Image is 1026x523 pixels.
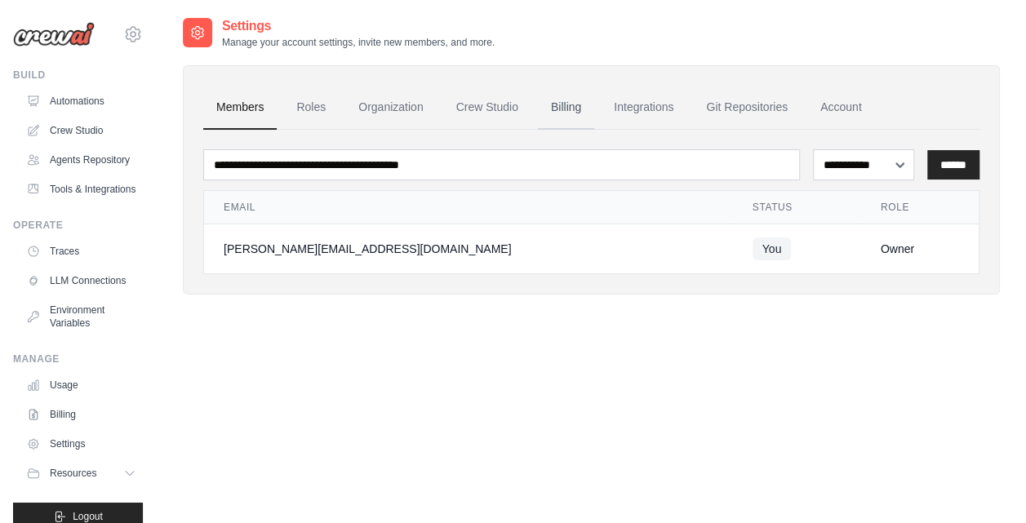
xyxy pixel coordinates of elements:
[345,86,436,130] a: Organization
[20,297,143,336] a: Environment Variables
[753,237,792,260] span: You
[224,241,713,257] div: [PERSON_NAME][EMAIL_ADDRESS][DOMAIN_NAME]
[538,86,594,130] a: Billing
[222,36,495,49] p: Manage your account settings, invite new members, and more.
[20,268,143,294] a: LLM Connections
[20,117,143,144] a: Crew Studio
[601,86,686,130] a: Integrations
[13,69,143,82] div: Build
[20,401,143,428] a: Billing
[20,372,143,398] a: Usage
[20,460,143,486] button: Resources
[443,86,531,130] a: Crew Studio
[20,431,143,457] a: Settings
[20,176,143,202] a: Tools & Integrations
[733,191,861,224] th: Status
[73,510,103,523] span: Logout
[13,219,143,232] div: Operate
[881,241,959,257] div: Owner
[13,352,143,366] div: Manage
[20,147,143,173] a: Agents Repository
[807,86,875,130] a: Account
[222,16,495,36] h2: Settings
[13,22,95,47] img: Logo
[693,86,801,130] a: Git Repositories
[283,86,339,130] a: Roles
[20,238,143,264] a: Traces
[861,191,979,224] th: Role
[203,86,277,130] a: Members
[204,191,733,224] th: Email
[50,467,96,480] span: Resources
[20,88,143,114] a: Automations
